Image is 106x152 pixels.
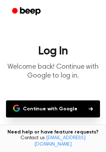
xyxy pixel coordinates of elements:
a: [EMAIL_ADDRESS][DOMAIN_NAME] [34,136,86,147]
button: Continue with Google [6,100,100,117]
span: Contact us [4,135,102,148]
a: Beep [7,5,47,19]
h1: Log In [6,46,100,57]
p: Welcome back! Continue with Google to log in. [6,63,100,80]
